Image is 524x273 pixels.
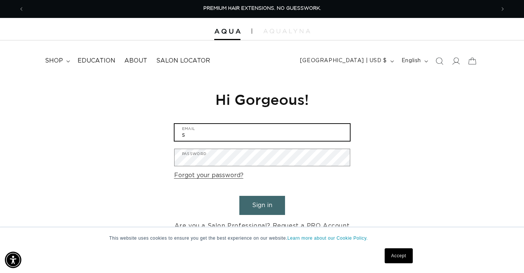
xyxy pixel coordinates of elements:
[175,124,350,141] input: Email
[73,52,120,69] a: Education
[174,170,243,181] a: Forgot your password?
[300,57,387,65] span: [GEOGRAPHIC_DATA] | USD $
[124,57,147,65] span: About
[109,235,415,242] p: This website uses cookies to ensure you get the best experience on our website.
[78,57,115,65] span: Education
[175,221,350,231] a: Are you a Salon Professional? Request a PRO Account
[45,57,63,65] span: shop
[402,57,421,65] span: English
[494,2,511,16] button: Next announcement
[152,52,215,69] a: Salon Locator
[156,57,210,65] span: Salon Locator
[203,6,321,11] span: PREMIUM HAIR EXTENSIONS. NO GUESSWORK.
[296,54,397,68] button: [GEOGRAPHIC_DATA] | USD $
[385,248,412,263] a: Accept
[287,236,368,241] a: Learn more about our Cookie Policy.
[263,29,310,33] img: aqualyna.com
[5,252,21,268] div: Accessibility Menu
[431,53,448,69] summary: Search
[174,90,350,109] h1: Hi Gorgeous!
[13,2,30,16] button: Previous announcement
[422,192,524,273] iframe: Chat Widget
[40,52,73,69] summary: shop
[397,54,431,68] button: English
[239,196,285,215] button: Sign in
[120,52,152,69] a: About
[214,29,240,34] img: Aqua Hair Extensions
